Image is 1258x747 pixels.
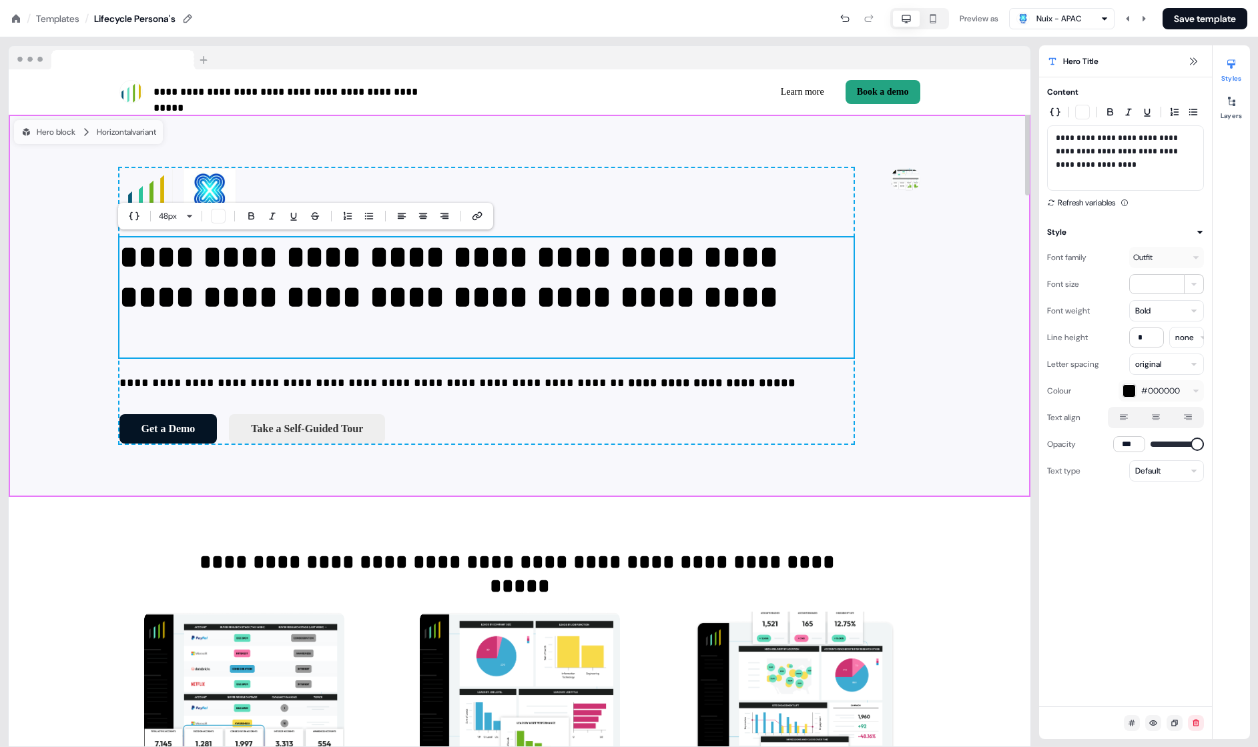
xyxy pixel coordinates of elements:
[85,11,89,26] div: /
[1047,327,1088,348] div: Line height
[1047,85,1078,99] div: Content
[94,12,176,25] div: Lifecycle Persona's
[1063,55,1098,68] span: Hero Title
[79,382,250,422] iframe: reCAPTCHA
[79,110,123,121] span: First name
[846,80,920,104] button: Book a demo
[229,414,385,444] button: Take a Self-Guided Tour
[1119,380,1204,402] button: #000000
[79,314,145,325] span: Company name
[1047,196,1115,209] button: Refresh variables
[891,168,920,191] img: Image
[1047,225,1204,239] button: Style
[79,42,143,53] span: Business Email
[1213,91,1250,120] button: Layers
[1135,357,1161,371] div: original
[159,209,177,223] span: 48 px
[1047,460,1080,482] div: Text type
[891,168,920,444] div: Image
[1047,300,1090,321] div: Font weight
[36,12,79,25] a: Templates
[119,414,218,444] button: Get a Demo
[960,12,998,25] div: Preview as
[119,414,854,444] div: Get a DemoTake a Self-Guided Tour
[1009,8,1115,29] button: Nuix - APAC
[1175,331,1194,344] div: none
[1133,251,1189,264] div: Outfit
[21,125,75,139] div: Hero block
[1047,434,1076,455] div: Opacity
[1036,12,1082,25] div: Nuix - APAC
[1047,273,1079,295] div: Font size
[1047,247,1086,268] div: Font family
[1135,464,1161,478] div: Default
[1047,380,1071,402] div: Colour
[1047,407,1080,428] div: Text align
[1141,384,1180,398] span: #000000
[1135,304,1151,317] div: Bold
[525,80,920,104] div: Learn moreBook a demo
[97,125,156,139] div: Horizontal variant
[27,11,31,26] div: /
[1129,247,1204,268] button: Outfit
[9,46,214,70] img: Browser topbar
[79,178,122,189] span: Last name
[1163,8,1247,29] button: Save template
[770,80,835,104] button: Learn more
[79,246,111,257] span: Job title
[153,208,186,224] button: 48px
[1213,53,1250,83] button: Styles
[1047,353,1099,375] div: Letter spacing
[1047,225,1066,239] div: Style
